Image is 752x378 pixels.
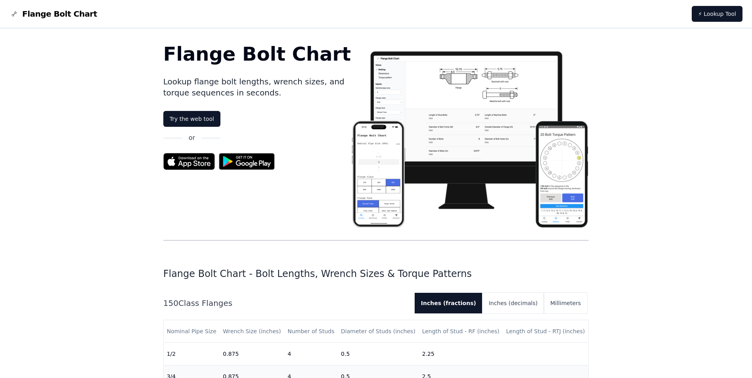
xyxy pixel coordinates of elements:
a: ⚡ Lookup Tool [692,6,742,22]
h2: 150 Class Flanges [163,298,408,309]
td: 0.875 [220,343,284,365]
p: or [189,133,195,143]
td: 4 [284,343,338,365]
span: Flange Bolt Chart [22,8,97,19]
th: Nominal Pipe Size [164,320,220,343]
button: Inches (decimals) [482,293,544,313]
th: Number of Studs [284,320,338,343]
th: Length of Stud - RF (inches) [419,320,503,343]
img: Get it on Google Play [215,149,279,174]
img: App Store badge for the Flange Bolt Chart app [163,153,215,170]
th: Wrench Size (inches) [220,320,284,343]
td: 1/2 [164,343,220,365]
button: Inches (fractions) [415,293,482,313]
th: Length of Stud - RTJ (inches) [503,320,589,343]
th: Diameter of Studs (inches) [338,320,419,343]
h1: Flange Bolt Chart - Bolt Lengths, Wrench Sizes & Torque Patterns [163,267,589,280]
td: 2.25 [419,343,503,365]
a: Flange Bolt Chart LogoFlange Bolt Chart [10,8,97,19]
button: Millimeters [544,293,587,313]
img: Flange Bolt Chart Logo [10,9,19,19]
h1: Flange Bolt Chart [163,44,351,63]
p: Lookup flange bolt lengths, wrench sizes, and torque sequences in seconds. [163,76,351,98]
td: 0.5 [338,343,419,365]
img: Flange bolt chart app screenshot [351,44,589,227]
a: Try the web tool [163,111,220,127]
